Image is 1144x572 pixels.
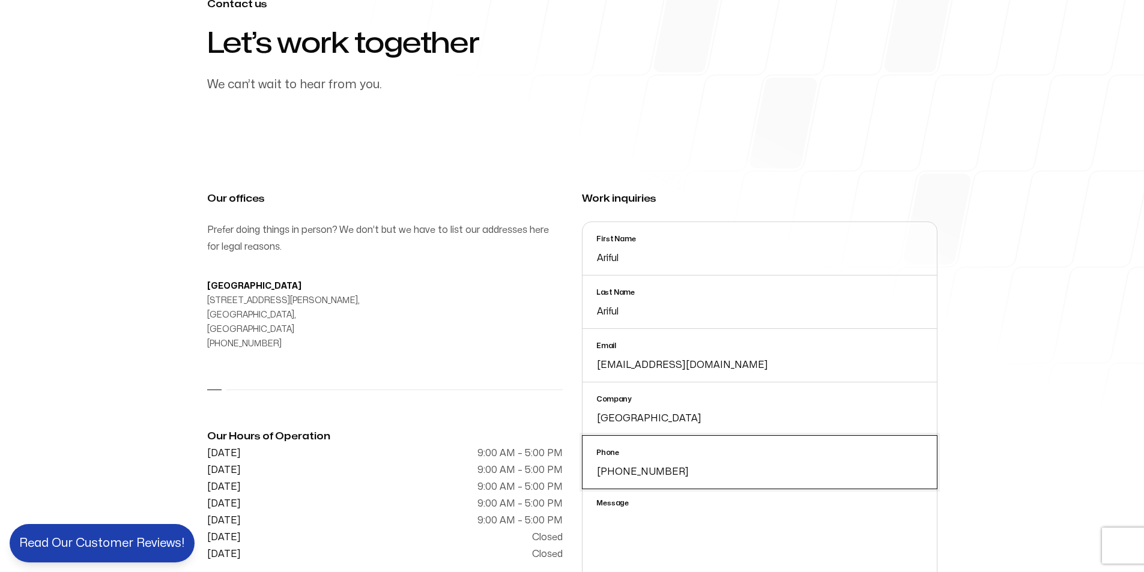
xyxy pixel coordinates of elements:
[207,27,822,61] span: Let’s work together
[207,340,282,348] a: [PHONE_NUMBER]
[477,478,563,495] div: 9:00 AM – 5:00 PM
[207,279,375,351] address: [STREET_ADDRESS][PERSON_NAME], [GEOGRAPHIC_DATA], [GEOGRAPHIC_DATA]
[207,190,563,207] h2: Our offices
[207,529,241,546] div: [DATE]
[207,428,563,445] h2: Our Hours of Operation
[207,512,241,529] div: [DATE]
[477,512,563,529] div: 9:00 AM – 5:00 PM
[207,462,241,478] div: [DATE]
[207,546,241,562] div: [DATE]
[207,75,668,94] p: We can’t wait to hear from you.
[532,546,563,562] div: Closed
[477,495,563,512] div: 9:00 AM – 5:00 PM
[477,445,563,462] div: 9:00 AM – 5:00 PM
[207,495,241,512] div: [DATE]
[477,462,563,478] div: 9:00 AM – 5:00 PM
[207,221,563,255] p: Prefer doing things in person? We don’t but we have to list our addresses here for legal reasons.
[582,190,937,207] h2: Work inquiries
[207,478,241,495] div: [DATE]
[532,529,563,546] div: Closed
[10,524,195,562] button: Read Our Customer Reviews!
[207,282,301,290] strong: [GEOGRAPHIC_DATA]
[207,445,241,462] div: [DATE]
